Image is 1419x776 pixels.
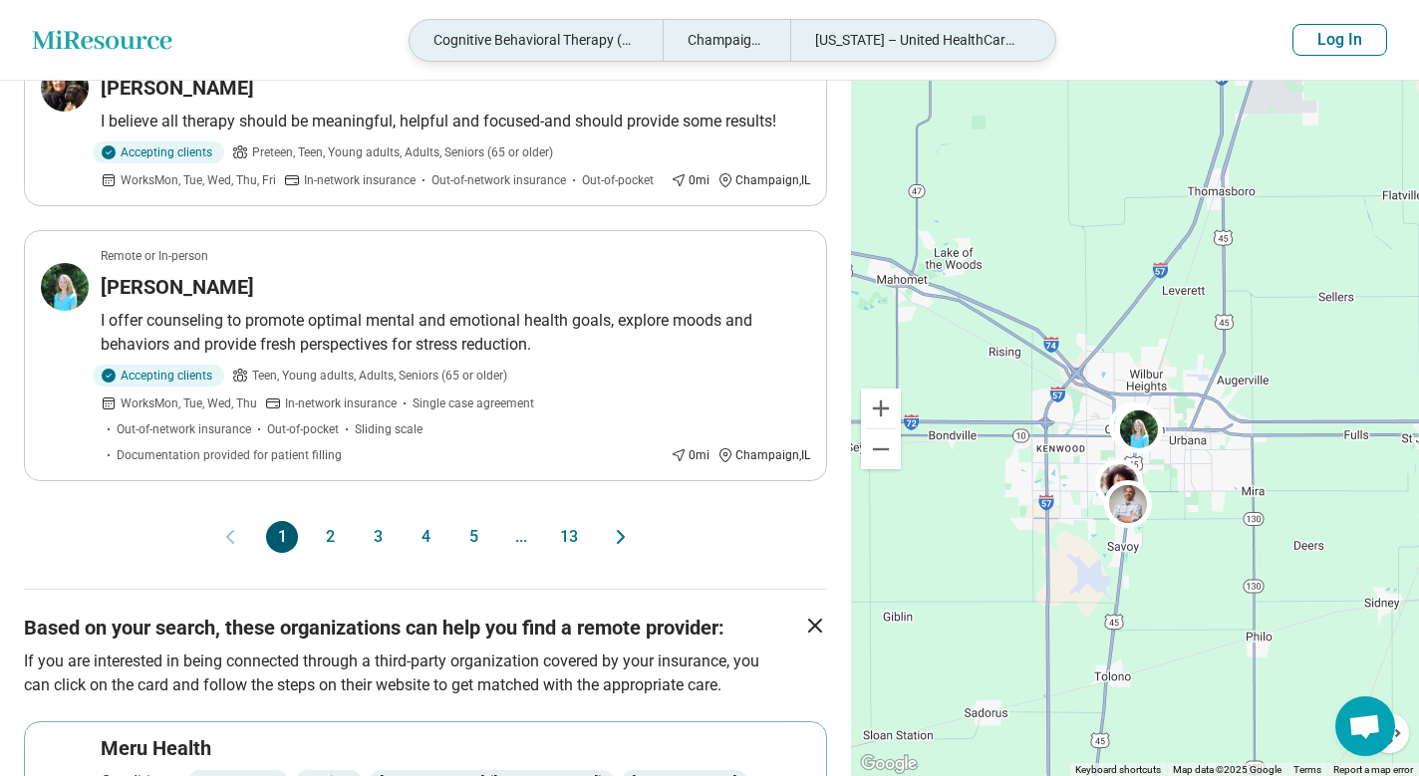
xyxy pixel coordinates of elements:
span: Preteen, Teen, Young adults, Adults, Seniors (65 or older) [252,143,553,161]
h3: [PERSON_NAME] [101,74,254,102]
button: 1 [266,521,298,553]
span: Out-of-pocket [582,171,654,189]
span: Out-of-network insurance [117,420,251,438]
button: Log In [1292,24,1387,56]
div: Champaign, [GEOGRAPHIC_DATA] [663,20,789,61]
span: Out-of-pocket [267,420,339,438]
span: ... [505,521,537,553]
button: 13 [553,521,585,553]
span: In-network insurance [304,171,416,189]
button: Previous page [218,521,242,553]
span: Map data ©2025 Google [1173,764,1281,775]
h3: Meru Health [101,734,211,762]
div: 6 [1109,401,1157,449]
span: Works Mon, Tue, Wed, Thu, Fri [121,171,276,189]
span: Single case agreement [413,394,534,412]
div: 0 mi [671,171,709,189]
button: 4 [410,521,441,553]
span: In-network insurance [285,394,397,412]
p: Remote or In-person [101,247,208,265]
div: Champaign , IL [717,446,810,464]
span: Documentation provided for patient filling [117,446,342,464]
div: 0 mi [671,446,709,464]
button: 5 [457,521,489,553]
button: 3 [362,521,394,553]
span: Sliding scale [355,420,423,438]
button: Next page [609,521,633,553]
a: Report a map error [1333,764,1413,775]
h3: [PERSON_NAME] [101,273,254,301]
p: I believe all therapy should be meaningful, helpful and focused-and should provide some results! [101,110,810,133]
div: Accepting clients [93,365,224,387]
span: Out-of-network insurance [431,171,566,189]
div: Cognitive Behavioral Therapy (CBT), Dialectical [MEDICAL_DATA] (DBT), [MEDICAL_DATA] (EMDR) [410,20,663,61]
div: Accepting clients [93,141,224,163]
span: Works Mon, Tue, Wed, Thu [121,394,257,412]
div: Champaign , IL [717,171,810,189]
div: [US_STATE] – United HealthCare Student Resources [790,20,1043,61]
span: Teen, Young adults, Adults, Seniors (65 or older) [252,367,507,385]
button: Zoom in [861,388,901,428]
div: Open chat [1335,696,1395,756]
a: Terms (opens in new tab) [1293,764,1321,775]
button: Zoom out [861,429,901,469]
button: 2 [314,521,346,553]
p: I offer counseling to promote optimal mental and emotional health goals, explore moods and behavi... [101,309,810,357]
